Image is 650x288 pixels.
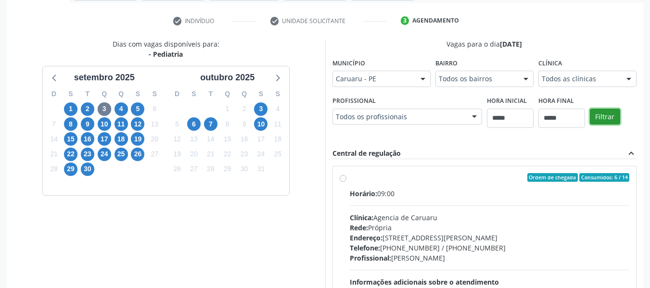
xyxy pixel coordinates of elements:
[187,117,201,131] span: segunda-feira, 6 de outubro de 2025
[204,117,217,131] span: terça-feira, 7 de outubro de 2025
[64,117,77,131] span: segunda-feira, 8 de setembro de 2025
[439,74,514,84] span: Todos os bairros
[70,71,139,84] div: setembro 2025
[271,132,284,146] span: sábado, 18 de outubro de 2025
[187,132,201,146] span: segunda-feira, 13 de outubro de 2025
[332,56,365,71] label: Município
[131,148,144,161] span: sexta-feira, 26 de setembro de 2025
[254,102,268,116] span: sexta-feira, 3 de outubro de 2025
[115,132,128,146] span: quinta-feira, 18 de setembro de 2025
[332,148,401,159] div: Central de regulação
[131,117,144,131] span: sexta-feira, 12 de setembro de 2025
[238,148,251,161] span: quinta-feira, 23 de outubro de 2025
[113,87,129,101] div: Q
[221,163,234,176] span: quarta-feira, 29 de outubro de 2025
[350,188,630,199] div: 09:00
[98,132,111,146] span: quarta-feira, 17 de setembro de 2025
[204,148,217,161] span: terça-feira, 21 de outubro de 2025
[332,94,376,109] label: Profissional
[131,102,144,116] span: sexta-feira, 5 de setembro de 2025
[350,243,630,253] div: [PHONE_NUMBER] / [PHONE_NUMBER]
[350,277,499,287] span: Informações adicionais sobre o atendimento
[221,117,234,131] span: quarta-feira, 8 de outubro de 2025
[81,117,94,131] span: terça-feira, 9 de setembro de 2025
[64,102,77,116] span: segunda-feira, 1 de setembro de 2025
[350,223,630,233] div: Própria
[350,189,377,198] span: Horário:
[538,94,574,109] label: Hora final
[221,132,234,146] span: quarta-feira, 15 de outubro de 2025
[350,233,382,242] span: Endereço:
[238,117,251,131] span: quinta-feira, 9 de outubro de 2025
[187,148,201,161] span: segunda-feira, 20 de outubro de 2025
[148,132,161,146] span: sábado, 20 de setembro de 2025
[412,16,459,25] div: Agendamento
[47,163,61,176] span: domingo, 28 de setembro de 2025
[202,87,219,101] div: T
[113,49,219,59] div: - Pediatria
[221,148,234,161] span: quarta-feira, 22 de outubro de 2025
[187,163,201,176] span: segunda-feira, 27 de outubro de 2025
[527,173,578,182] span: Ordem de chegada
[148,117,161,131] span: sábado, 13 de setembro de 2025
[115,148,128,161] span: quinta-feira, 25 de setembro de 2025
[350,213,630,223] div: Agencia de Caruaru
[96,87,113,101] div: Q
[538,56,562,71] label: Clínica
[64,163,77,176] span: segunda-feira, 29 de setembro de 2025
[221,102,234,116] span: quarta-feira, 1 de outubro de 2025
[204,132,217,146] span: terça-feira, 14 de outubro de 2025
[350,253,630,263] div: [PERSON_NAME]
[500,39,522,49] span: [DATE]
[271,148,284,161] span: sábado, 25 de outubro de 2025
[336,112,462,122] span: Todos os profissionais
[115,102,128,116] span: quinta-feira, 4 de setembro de 2025
[98,102,111,116] span: quarta-feira, 3 de setembro de 2025
[146,87,163,101] div: S
[350,213,373,222] span: Clínica:
[204,163,217,176] span: terça-feira, 28 de outubro de 2025
[98,117,111,131] span: quarta-feira, 10 de setembro de 2025
[350,233,630,243] div: [STREET_ADDRESS][PERSON_NAME]
[115,117,128,131] span: quinta-feira, 11 de setembro de 2025
[332,39,637,49] div: Vagas para o dia
[336,74,411,84] span: Caruaru - PE
[47,132,61,146] span: domingo, 14 de setembro de 2025
[254,117,268,131] span: sexta-feira, 10 de outubro de 2025
[350,243,380,252] span: Telefone:
[269,87,286,101] div: S
[590,109,620,125] button: Filtrar
[47,148,61,161] span: domingo, 21 de setembro de 2025
[170,148,184,161] span: domingo, 19 de outubro de 2025
[238,163,251,176] span: quinta-feira, 30 de outubro de 2025
[271,102,284,116] span: sábado, 4 de outubro de 2025
[253,87,269,101] div: S
[113,39,219,59] div: Dias com vagas disponíveis para:
[435,56,458,71] label: Bairro
[81,102,94,116] span: terça-feira, 2 de setembro de 2025
[169,87,186,101] div: D
[254,132,268,146] span: sexta-feira, 17 de outubro de 2025
[131,132,144,146] span: sexta-feira, 19 de setembro de 2025
[579,173,629,182] span: Consumidos: 6 / 14
[148,102,161,116] span: sábado, 6 de setembro de 2025
[238,102,251,116] span: quinta-feira, 2 de outubro de 2025
[186,87,203,101] div: S
[238,132,251,146] span: quinta-feira, 16 de outubro de 2025
[47,117,61,131] span: domingo, 7 de setembro de 2025
[64,132,77,146] span: segunda-feira, 15 de setembro de 2025
[196,71,258,84] div: outubro 2025
[148,148,161,161] span: sábado, 27 de setembro de 2025
[98,148,111,161] span: quarta-feira, 24 de setembro de 2025
[542,74,617,84] span: Todos as clínicas
[254,148,268,161] span: sexta-feira, 24 de outubro de 2025
[170,117,184,131] span: domingo, 5 de outubro de 2025
[626,148,637,159] i: expand_less
[401,16,409,25] div: 3
[63,87,79,101] div: S
[129,87,146,101] div: S
[81,132,94,146] span: terça-feira, 16 de setembro de 2025
[271,117,284,131] span: sábado, 11 de outubro de 2025
[254,163,268,176] span: sexta-feira, 31 de outubro de 2025
[350,223,368,232] span: Rede:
